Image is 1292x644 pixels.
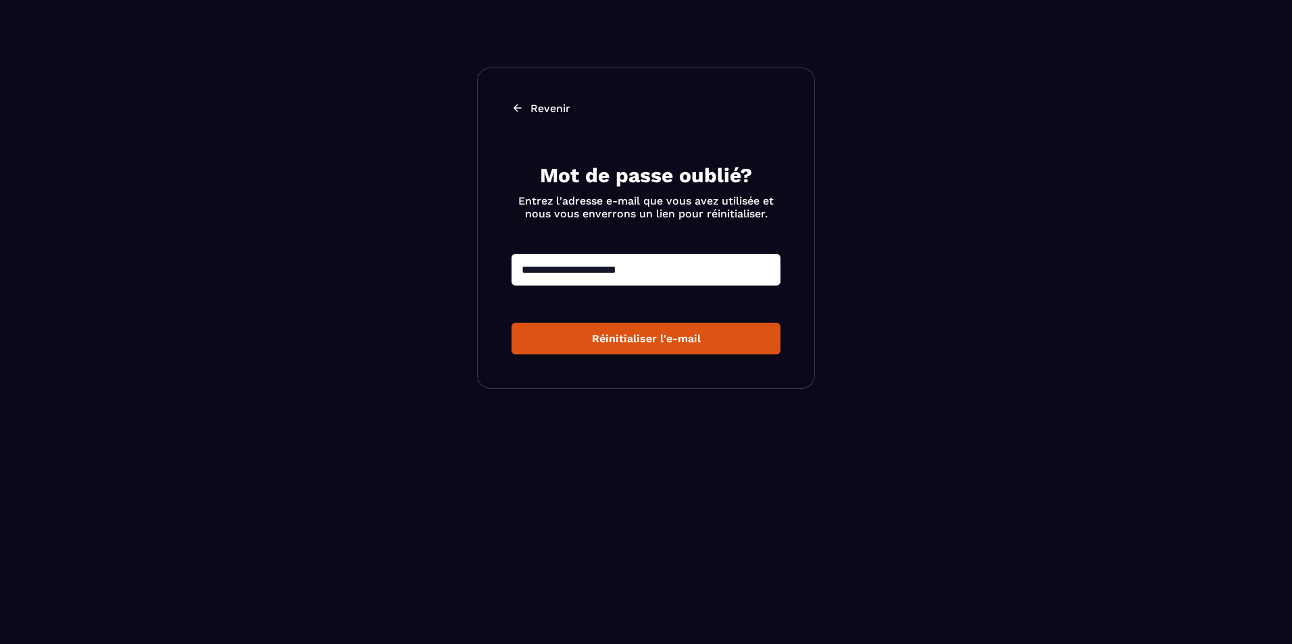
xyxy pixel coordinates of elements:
h2: Mot de passe oublié? [512,162,780,189]
p: Entrez l'adresse e-mail que vous avez utilisée et nous vous enverrons un lien pour réinitialiser. [512,194,780,220]
div: Réinitialiser l'e-mail [522,332,770,345]
a: Revenir [512,102,780,115]
button: Réinitialiser l'e-mail [512,323,780,354]
p: Revenir [530,102,570,115]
